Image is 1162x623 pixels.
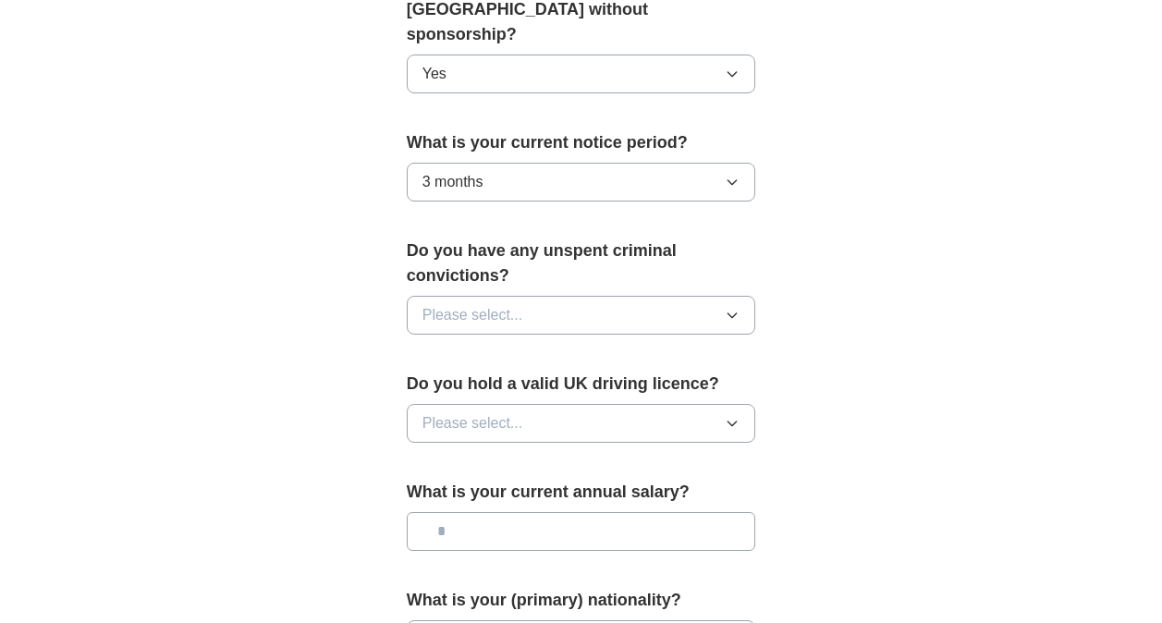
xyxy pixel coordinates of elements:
label: What is your current annual salary? [407,480,756,505]
button: Please select... [407,404,756,443]
label: Do you have any unspent criminal convictions? [407,238,756,288]
span: 3 months [422,171,483,193]
button: Please select... [407,296,756,335]
label: What is your current notice period? [407,130,756,155]
button: Yes [407,55,756,93]
label: Do you hold a valid UK driving licence? [407,372,756,397]
button: 3 months [407,163,756,202]
label: What is your (primary) nationality? [407,588,756,613]
span: Yes [422,63,446,85]
span: Please select... [422,304,523,326]
span: Please select... [422,412,523,434]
